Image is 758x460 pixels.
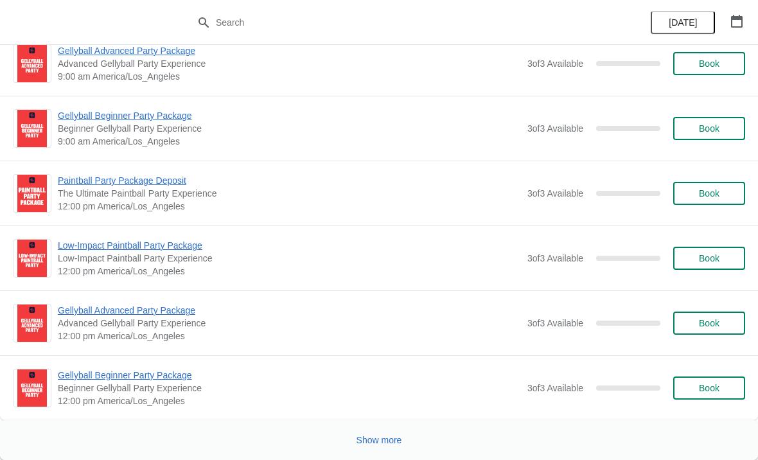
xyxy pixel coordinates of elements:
[673,247,745,270] button: Book
[669,17,697,28] span: [DATE]
[58,252,521,265] span: Low-Impact Paintball Party Experience
[357,435,402,445] span: Show more
[351,429,407,452] button: Show more
[58,57,521,70] span: Advanced Gellyball Party Experience
[58,174,521,187] span: Paintball Party Package Deposit
[527,318,583,328] span: 3 of 3 Available
[58,200,521,213] span: 12:00 pm America/Los_Angeles
[699,188,719,199] span: Book
[699,318,719,328] span: Book
[58,135,521,148] span: 9:00 am America/Los_Angeles
[58,239,521,252] span: Low-Impact Paintball Party Package
[17,45,47,82] img: Gellyball Advanced Party Package | Advanced Gellyball Party Experience | 9:00 am America/Los_Angeles
[17,369,47,407] img: Gellyball Beginner Party Package | Beginner Gellyball Party Experience | 12:00 pm America/Los_Ang...
[215,11,568,34] input: Search
[651,11,715,34] button: [DATE]
[58,330,521,342] span: 12:00 pm America/Los_Angeles
[17,175,47,212] img: Paintball Party Package Deposit | The Ultimate Paintball Party Experience | 12:00 pm America/Los_...
[673,52,745,75] button: Book
[58,265,521,278] span: 12:00 pm America/Los_Angeles
[58,382,521,394] span: Beginner Gellyball Party Experience
[17,110,47,147] img: Gellyball Beginner Party Package | Beginner Gellyball Party Experience | 9:00 am America/Los_Angeles
[699,58,719,69] span: Book
[527,188,583,199] span: 3 of 3 Available
[673,117,745,140] button: Book
[58,394,521,407] span: 12:00 pm America/Los_Angeles
[58,70,521,83] span: 9:00 am America/Los_Angeles
[673,182,745,205] button: Book
[58,317,521,330] span: Advanced Gellyball Party Experience
[699,383,719,393] span: Book
[58,109,521,122] span: Gellyball Beginner Party Package
[17,305,47,342] img: Gellyball Advanced Party Package | Advanced Gellyball Party Experience | 12:00 pm America/Los_Ang...
[58,122,521,135] span: Beginner Gellyball Party Experience
[58,44,521,57] span: Gellyball Advanced Party Package
[58,187,521,200] span: The Ultimate Paintball Party Experience
[699,253,719,263] span: Book
[527,253,583,263] span: 3 of 3 Available
[527,58,583,69] span: 3 of 3 Available
[673,376,745,400] button: Book
[527,123,583,134] span: 3 of 3 Available
[58,369,521,382] span: Gellyball Beginner Party Package
[527,383,583,393] span: 3 of 3 Available
[17,240,47,277] img: Low-Impact Paintball Party Package | Low-Impact Paintball Party Experience | 12:00 pm America/Los...
[58,304,521,317] span: Gellyball Advanced Party Package
[699,123,719,134] span: Book
[673,312,745,335] button: Book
